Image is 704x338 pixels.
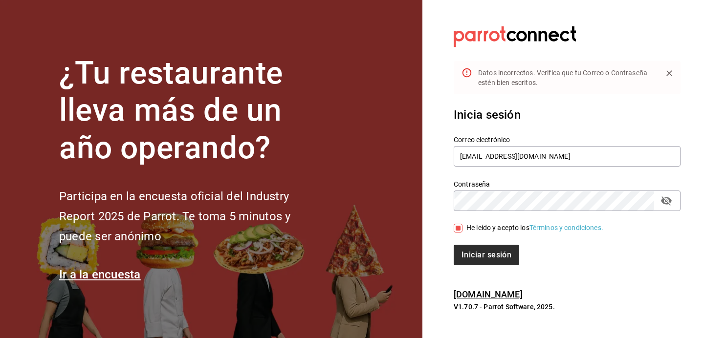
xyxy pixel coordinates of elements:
[454,245,519,265] button: Iniciar sesión
[478,64,654,91] div: Datos incorrectos. Verifica que tu Correo o Contraseña estén bien escritos.
[454,136,681,143] label: Correo electrónico
[59,268,141,281] a: Ir a la encuesta
[658,192,675,209] button: passwordField
[59,55,323,167] h1: ¿Tu restaurante lleva más de un año operando?
[59,187,323,246] h2: Participa en la encuesta oficial del Industry Report 2025 de Parrot. Te toma 5 minutos y puede se...
[454,289,523,299] a: [DOMAIN_NAME]
[454,302,681,312] p: V1.70.7 - Parrot Software, 2025.
[454,106,681,124] h3: Inicia sesión
[454,180,681,187] label: Contraseña
[466,223,603,233] div: He leído y acepto los
[454,146,681,167] input: Ingresa tu correo electrónico
[662,66,677,81] button: Close
[529,224,603,232] a: Términos y condiciones.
